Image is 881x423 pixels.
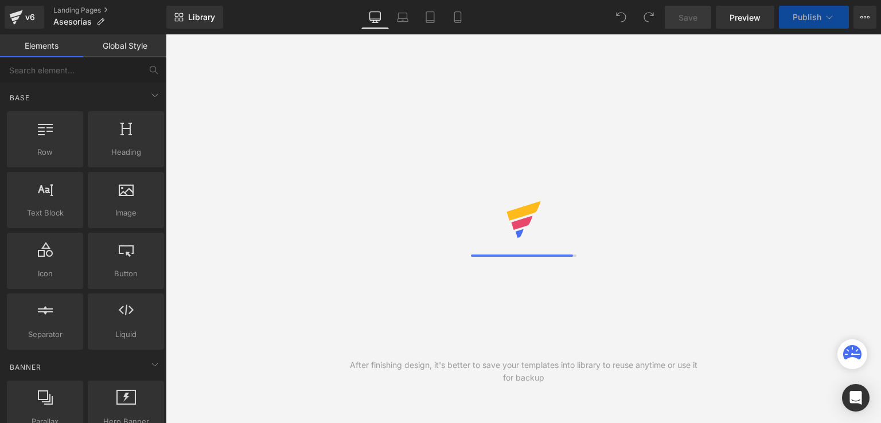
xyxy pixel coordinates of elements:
a: Tablet [416,6,444,29]
button: Undo [610,6,633,29]
div: Open Intercom Messenger [842,384,870,412]
span: Image [91,207,161,219]
span: Banner [9,362,42,373]
a: Mobile [444,6,471,29]
a: Desktop [361,6,389,29]
span: Publish [793,13,821,22]
a: Global Style [83,34,166,57]
span: Base [9,92,31,103]
a: Landing Pages [53,6,166,15]
span: Preview [730,11,761,23]
span: Text Block [10,207,80,219]
span: Button [91,268,161,280]
span: Liquid [91,328,161,340]
span: Save [679,11,697,23]
span: Icon [10,268,80,280]
button: More [853,6,876,29]
button: Publish [779,6,849,29]
span: Asesorías [53,17,92,26]
span: Row [10,146,80,158]
a: v6 [5,6,44,29]
button: Redo [637,6,660,29]
div: v6 [23,10,37,25]
a: Preview [716,6,774,29]
div: After finishing design, it's better to save your templates into library to reuse anytime or use i... [345,359,703,384]
span: Heading [91,146,161,158]
a: New Library [166,6,223,29]
span: Separator [10,328,80,340]
span: Library [188,12,215,22]
a: Laptop [389,6,416,29]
